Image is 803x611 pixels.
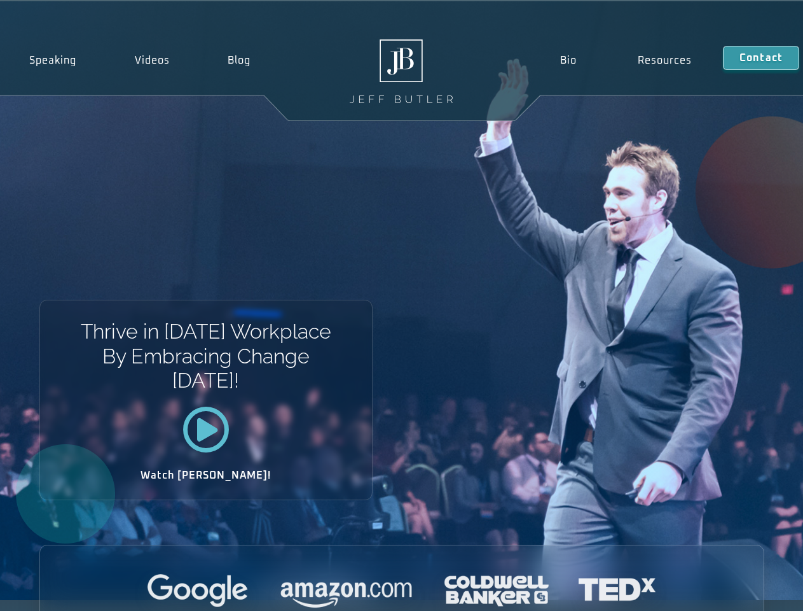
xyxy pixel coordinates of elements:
a: Contact [723,46,799,70]
a: Resources [607,46,723,75]
nav: Menu [529,46,722,75]
h1: Thrive in [DATE] Workplace By Embracing Change [DATE]! [79,320,332,393]
h2: Watch [PERSON_NAME]! [85,470,327,481]
a: Bio [529,46,607,75]
a: Blog [198,46,280,75]
a: Videos [106,46,199,75]
span: Contact [739,53,783,63]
